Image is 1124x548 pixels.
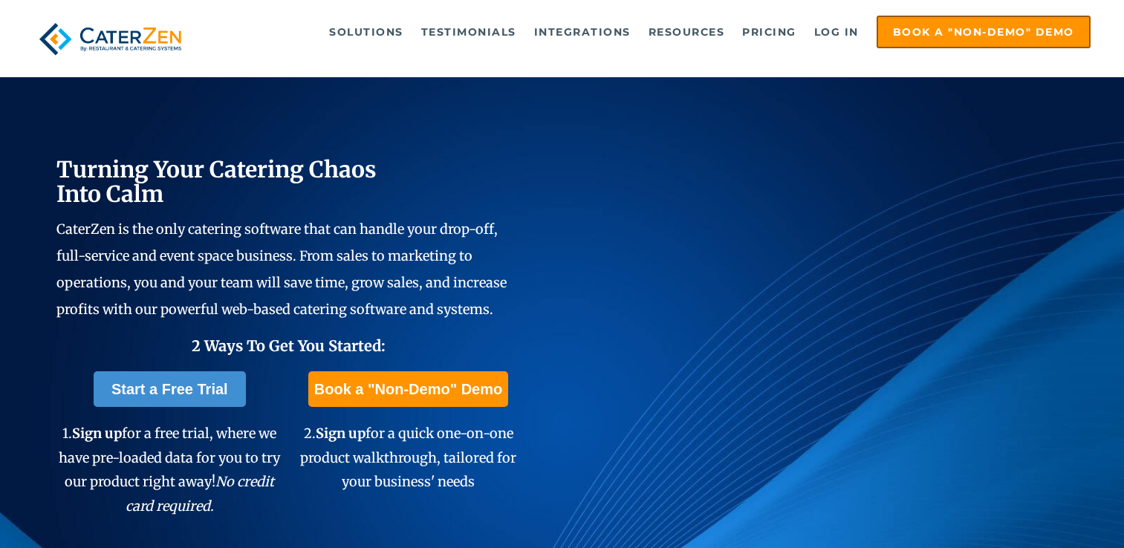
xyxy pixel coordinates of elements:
span: Sign up [316,425,366,442]
span: 2 Ways To Get You Started: [192,336,386,355]
a: Integrations [527,17,638,47]
span: Sign up [72,425,122,442]
a: Log in [807,17,866,47]
a: Testimonials [414,17,524,47]
div: Navigation Menu [214,16,1090,48]
img: caterzen [33,16,187,62]
a: Resources [641,17,732,47]
a: Start a Free Trial [94,371,246,407]
a: Pricing [735,17,804,47]
span: CaterZen is the only catering software that can handle your drop-off, full-service and event spac... [56,221,507,318]
span: 2. for a quick one-on-one product walkthrough, tailored for your business' needs [300,425,516,490]
span: 1. for a free trial, where we have pre-loaded data for you to try our product right away! [59,425,280,514]
a: Solutions [322,17,411,47]
span: Turning Your Catering Chaos Into Calm [56,155,377,208]
a: Book a "Non-Demo" Demo [308,371,508,407]
em: No credit card required. [126,473,275,514]
iframe: Help widget launcher [992,490,1108,532]
a: Book a "Non-Demo" Demo [877,16,1091,48]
